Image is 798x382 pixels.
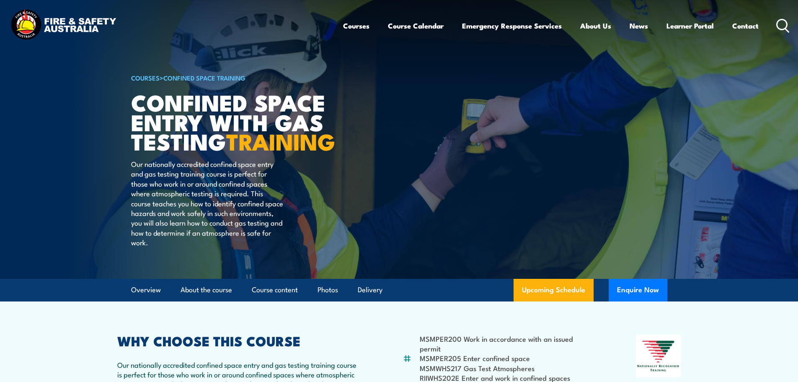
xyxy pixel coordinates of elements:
[580,15,611,37] a: About Us
[131,92,338,151] h1: Confined Space Entry with Gas Testing
[181,279,232,301] a: About the course
[420,363,595,373] li: MSMWHS217 Gas Test Atmospheres
[462,15,562,37] a: Emergency Response Services
[117,335,362,346] h2: WHY CHOOSE THIS COURSE
[732,15,759,37] a: Contact
[636,335,681,377] img: Nationally Recognised Training logo.
[163,73,245,82] a: Confined Space Training
[388,15,444,37] a: Course Calendar
[131,73,338,83] h6: >
[318,279,338,301] a: Photos
[666,15,714,37] a: Learner Portal
[131,279,161,301] a: Overview
[630,15,648,37] a: News
[420,334,595,353] li: MSMPER200 Work in accordance with an issued permit
[609,279,667,301] button: Enquire Now
[343,15,369,37] a: Courses
[131,73,160,82] a: COURSES
[226,123,335,158] strong: TRAINING
[252,279,298,301] a: Course content
[358,279,382,301] a: Delivery
[131,159,284,247] p: Our nationally accredited confined space entry and gas testing training course is perfect for tho...
[420,353,595,363] li: MSMPER205 Enter confined space
[514,279,594,301] a: Upcoming Schedule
